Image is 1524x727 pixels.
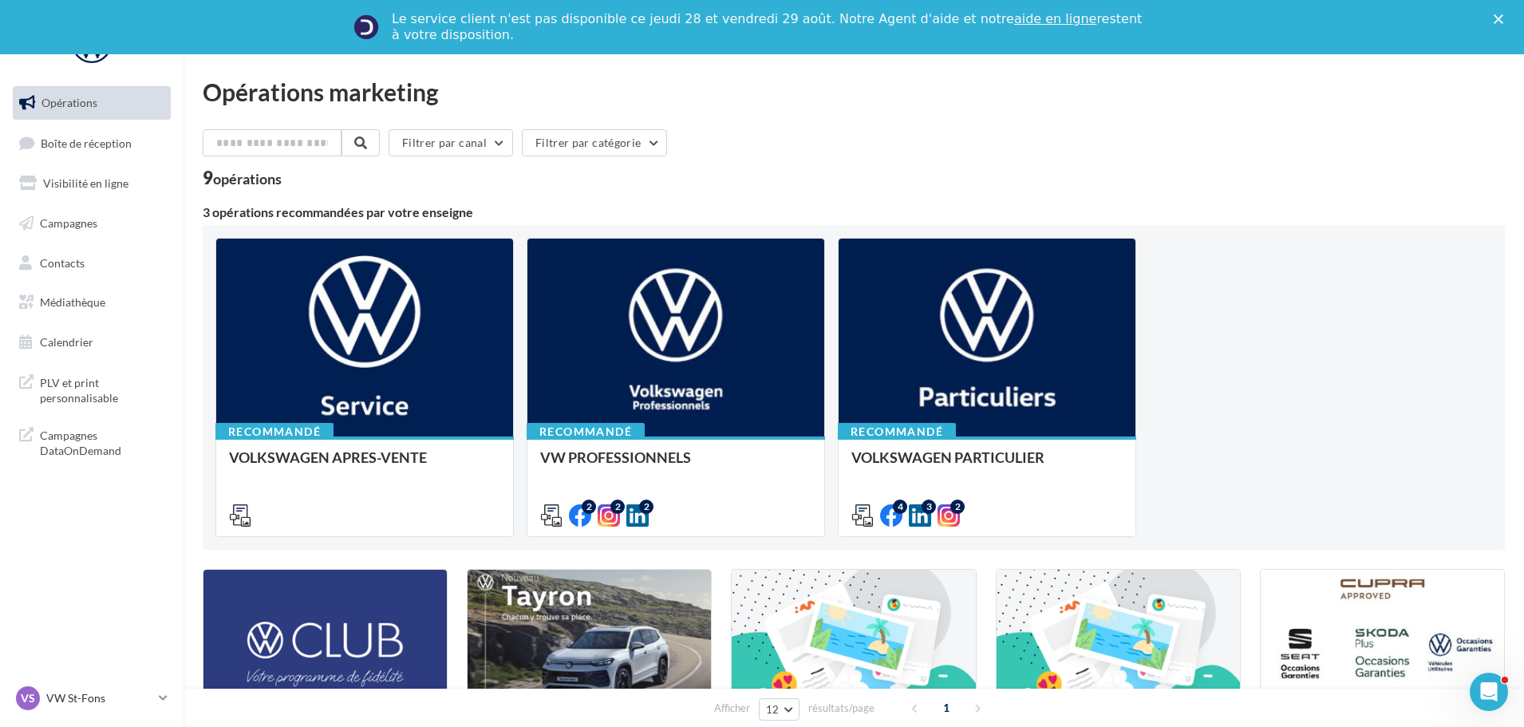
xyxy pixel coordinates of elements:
span: Calendrier [40,335,93,349]
div: Opérations marketing [203,80,1505,104]
a: Opérations [10,86,174,120]
div: 4 [893,500,907,514]
div: 2 [582,500,596,514]
a: Visibilité en ligne [10,167,174,200]
a: Campagnes [10,207,174,240]
div: 2 [950,500,965,514]
button: Filtrer par canal [389,129,513,156]
a: Campagnes DataOnDemand [10,418,174,465]
div: Recommandé [215,423,334,441]
span: Médiathèque [40,295,105,309]
span: Campagnes DataOnDemand [40,425,164,459]
span: VOLKSWAGEN PARTICULIER [851,448,1044,466]
div: Recommandé [527,423,645,441]
div: 3 [922,500,936,514]
a: Boîte de réception [10,126,174,160]
div: Fermer [1494,14,1510,24]
span: Visibilité en ligne [43,176,128,190]
img: Profile image for Service-Client [353,14,379,40]
span: PLV et print personnalisable [40,372,164,406]
div: 2 [610,500,625,514]
iframe: Intercom live chat [1470,673,1508,711]
div: Recommandé [838,423,956,441]
span: Afficher [714,701,750,716]
span: VOLKSWAGEN APRES-VENTE [229,448,427,466]
div: Le service client n'est pas disponible ce jeudi 28 et vendredi 29 août. Notre Agent d'aide et not... [392,11,1145,43]
span: Opérations [41,96,97,109]
span: 1 [934,695,959,721]
p: VW St-Fons [46,690,152,706]
div: 2 [639,500,653,514]
a: aide en ligne [1014,11,1096,26]
button: Filtrer par catégorie [522,129,667,156]
span: résultats/page [808,701,875,716]
div: 9 [203,169,282,187]
a: Calendrier [10,326,174,359]
a: VS VW St-Fons [13,683,171,713]
span: VW PROFESSIONNELS [540,448,691,466]
span: 12 [766,703,780,716]
a: Contacts [10,247,174,280]
span: Boîte de réception [41,136,132,149]
a: Médiathèque [10,286,174,319]
a: PLV et print personnalisable [10,365,174,413]
div: 3 opérations recommandées par votre enseigne [203,206,1505,219]
button: 12 [759,698,800,721]
span: Campagnes [40,216,97,230]
span: VS [21,690,35,706]
span: Contacts [40,255,85,269]
div: opérations [213,172,282,186]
